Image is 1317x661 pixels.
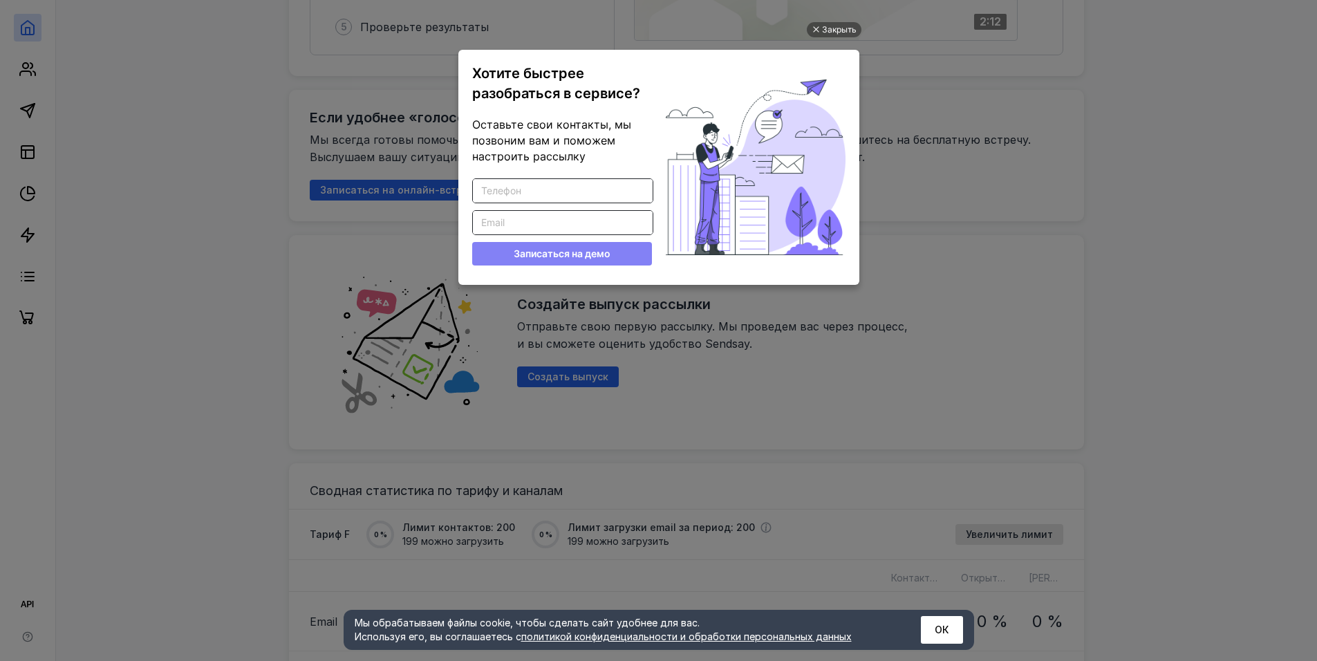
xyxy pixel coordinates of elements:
[822,22,857,37] div: Закрыть
[473,211,653,234] input: Email
[355,616,887,644] div: Мы обрабатываем файлы cookie, чтобы сделать сайт удобнее для вас. Используя его, вы соглашаетесь c
[472,118,631,163] span: Оставьте свои контакты, мы позвоним вам и поможем настроить рассылку
[473,179,653,203] input: Телефон
[472,242,652,266] button: Записаться на демо
[521,631,852,642] a: политикой конфиденциальности и обработки персональных данных
[921,616,963,644] button: ОК
[472,65,640,102] span: Хотите быстрее разобраться в сервисе?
